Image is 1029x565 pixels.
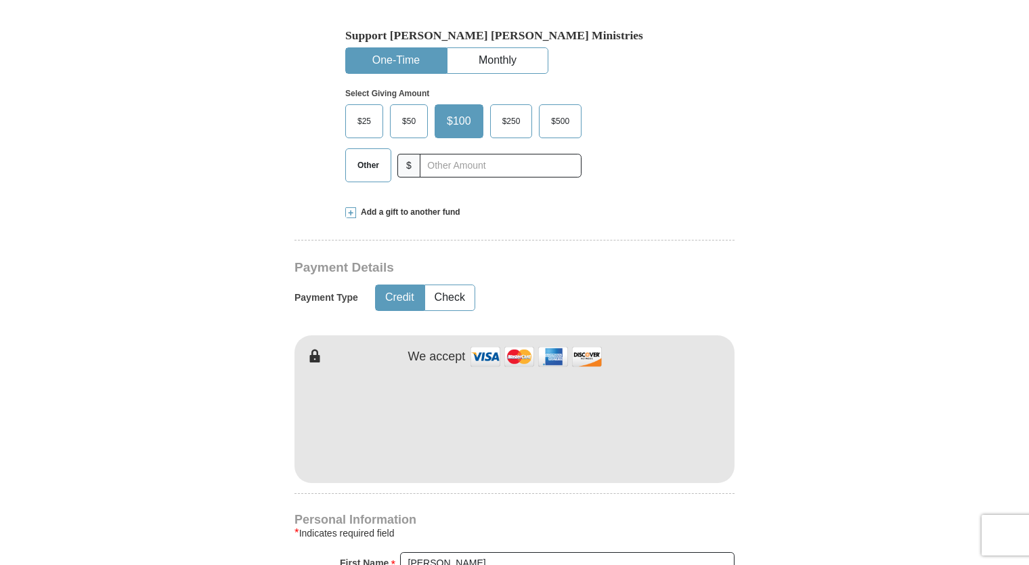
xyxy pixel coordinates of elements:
[346,48,446,73] button: One-Time
[345,89,429,98] strong: Select Giving Amount
[294,514,735,525] h4: Personal Information
[440,111,478,131] span: $100
[376,285,424,310] button: Credit
[397,154,420,177] span: $
[345,28,684,43] h5: Support [PERSON_NAME] [PERSON_NAME] Ministries
[468,342,604,371] img: credit cards accepted
[496,111,527,131] span: $250
[294,292,358,304] h5: Payment Type
[356,207,460,218] span: Add a gift to another fund
[408,350,466,364] h4: We accept
[425,285,475,310] button: Check
[294,525,735,541] div: Indicates required field
[395,111,422,131] span: $50
[420,154,582,177] input: Other Amount
[294,260,640,276] h3: Payment Details
[544,111,576,131] span: $500
[351,155,386,175] span: Other
[351,111,378,131] span: $25
[447,48,548,73] button: Monthly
